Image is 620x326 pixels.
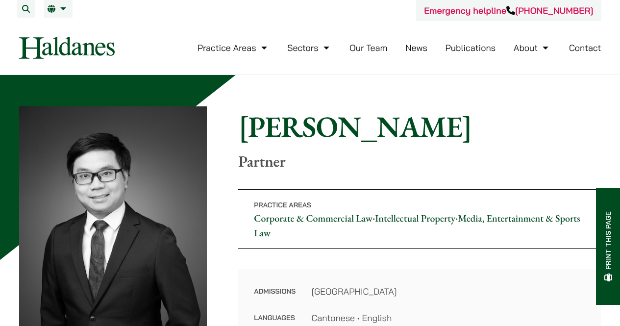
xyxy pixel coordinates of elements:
[311,311,585,325] dd: Cantonese • English
[254,212,580,239] a: Media, Entertainment & Sports Law
[514,42,551,53] a: About
[254,201,311,209] span: Practice Areas
[19,37,115,59] img: Logo of Haldanes
[238,109,601,144] h1: [PERSON_NAME]
[569,42,601,53] a: Contact
[254,212,372,225] a: Corporate & Commercial Law
[405,42,427,53] a: News
[254,285,296,311] dt: Admissions
[311,285,585,298] dd: [GEOGRAPHIC_DATA]
[198,42,270,53] a: Practice Areas
[375,212,455,225] a: Intellectual Property
[238,152,601,171] p: Partner
[424,5,593,16] a: Emergency helpline[PHONE_NUMBER]
[349,42,387,53] a: Our Team
[254,311,296,325] dt: Languages
[287,42,331,53] a: Sectors
[238,189,601,249] p: • •
[446,42,496,53] a: Publications
[48,5,69,13] a: EN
